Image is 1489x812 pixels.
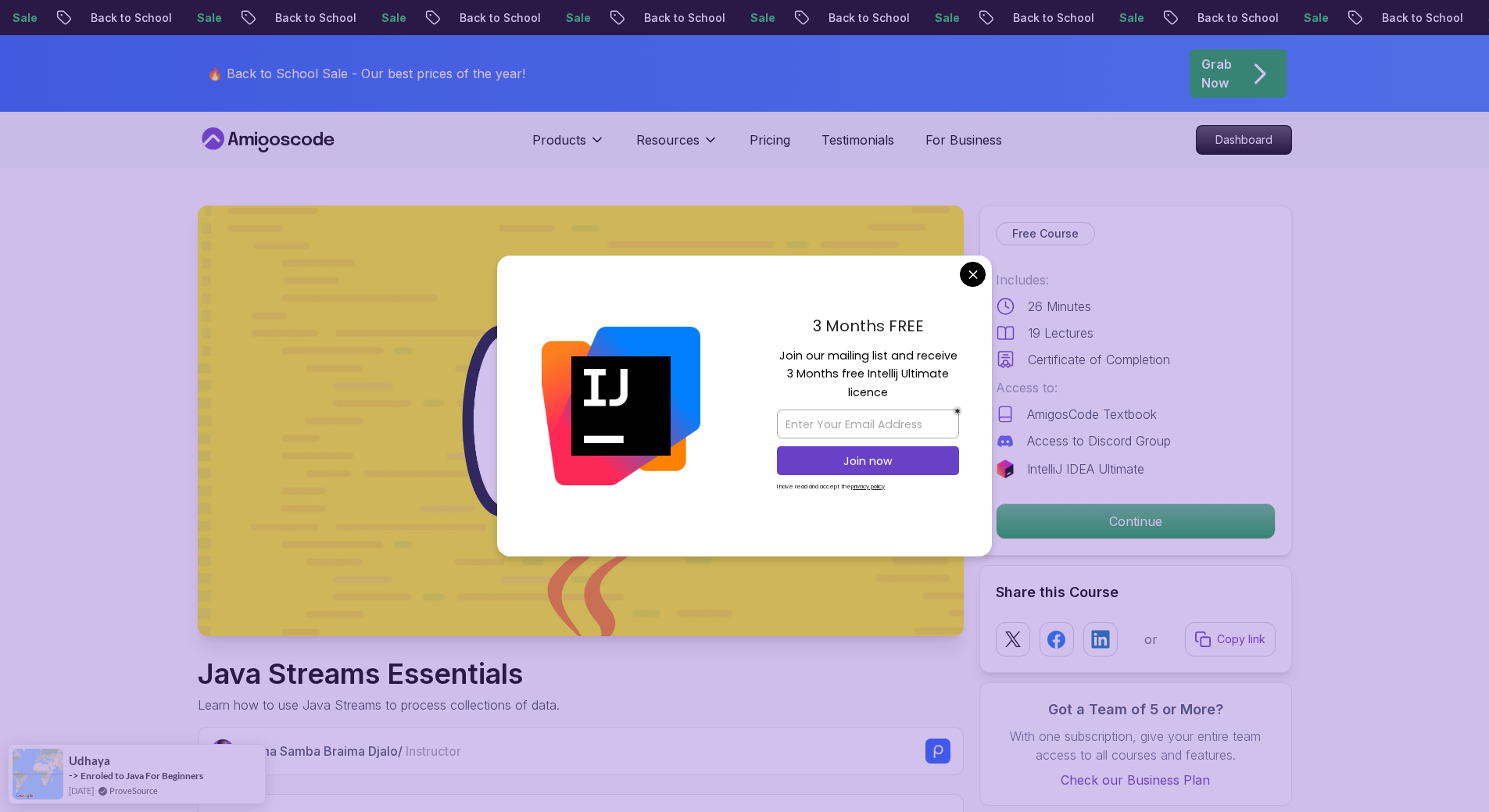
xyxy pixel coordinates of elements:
p: Back to School [630,10,736,26]
p: Includes: [996,270,1276,289]
a: ProveSource [109,784,158,797]
p: Grab Now [1201,55,1232,92]
a: Enroled to Java For Beginners [81,770,203,782]
p: Copy link [1217,631,1265,647]
button: Continue [996,503,1276,539]
p: 26 Minutes [1028,297,1091,316]
img: java-streams-essentials_thumbnail [198,206,964,636]
p: Back to School [1368,10,1474,26]
p: 19 Lectures [1028,324,1093,342]
p: Sale [1105,10,1155,26]
p: Certificate of Completion [1028,350,1170,369]
button: Products [532,131,605,162]
p: Sale [736,10,786,26]
p: Back to School [77,10,183,26]
p: Sale [921,10,971,26]
p: Back to School [1183,10,1290,26]
p: Access to Discord Group [1027,431,1171,450]
p: Back to School [999,10,1105,26]
p: Free Course [1012,226,1079,241]
p: Sale [552,10,602,26]
a: Testimonials [821,131,894,149]
p: Dashboard [1197,126,1291,154]
p: Sale [183,10,233,26]
p: Access to: [996,378,1276,397]
a: Pricing [750,131,790,149]
p: AmigosCode Textbook [1027,405,1157,424]
p: Resources [636,131,700,149]
span: -> [69,769,79,782]
span: [DATE] [69,784,94,797]
button: Copy link [1185,622,1276,656]
p: Continue [997,504,1275,538]
h1: Java Streams Essentials [198,658,560,689]
button: Resources [636,131,718,162]
h2: Share this Course [996,581,1276,603]
p: Back to School [814,10,921,26]
p: 🔥 Back to School Sale - Our best prices of the year! [207,64,525,83]
p: With one subscription, give your entire team access to all courses and features. [996,727,1276,764]
img: provesource social proof notification image [13,749,63,799]
img: Nelson Djalo [211,739,235,764]
p: Sale [367,10,417,26]
a: For Business [925,131,1002,149]
p: Products [532,131,586,149]
img: jetbrains logo [996,460,1015,478]
a: Dashboard [1196,125,1292,155]
p: IntelliJ IDEA Ultimate [1027,460,1144,478]
p: Sale [1290,10,1340,26]
span: Udhaya [69,754,110,767]
a: Check our Business Plan [996,771,1276,789]
p: Back to School [261,10,367,26]
p: Mama Samba Braima Djalo / [241,742,461,760]
h3: Got a Team of 5 or More? [996,699,1276,721]
span: Instructor [406,743,461,759]
p: or [1144,630,1158,649]
p: Back to School [446,10,552,26]
p: Learn how to use Java Streams to process collections of data. [198,696,560,714]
